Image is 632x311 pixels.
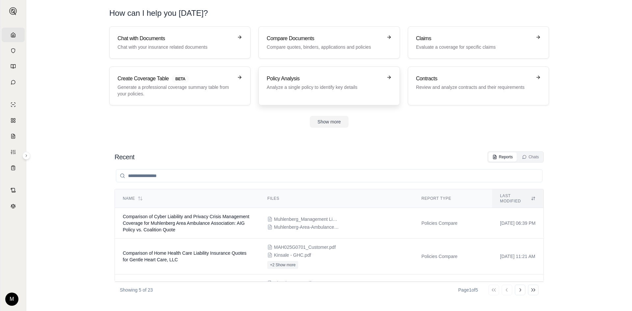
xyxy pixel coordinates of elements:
[408,66,549,105] a: ContractsReview and analyze contracts and their requirements
[267,84,382,91] p: Analyze a single policy to identify key details
[109,26,250,59] a: Chat with DocumentsChat with your insurance related documents
[2,199,25,213] a: Legal Search Engine
[500,193,536,204] div: Last modified
[2,161,25,175] a: Coverage Table
[7,5,20,18] button: Expand sidebar
[310,116,349,128] button: Show more
[267,35,382,42] h3: Compare Documents
[274,216,340,222] span: Muhlenberg_Management Liability.pdf
[2,113,25,128] a: Policy Comparisons
[413,208,492,239] td: Policies Compare
[2,97,25,112] a: Single Policy
[413,189,492,208] th: Report Type
[2,59,25,74] a: Prompt Library
[458,287,478,293] div: Page 1 of 5
[123,196,251,201] div: Name
[274,244,336,250] span: MAH025G0701_Customer.pdf
[109,8,208,18] h1: How can I help you [DATE]?
[274,224,340,230] span: Muhlenberg-Area-Ambulance-Association-Coalition-Quotation-163499-1M-2_5K.pdf
[5,293,18,306] div: M
[123,250,247,262] span: Comparison of Home Health Care Liability Insurance Quotes for Gentle Heart Care, LLC
[258,66,400,105] a: Policy AnalysisAnalyze a single policy to identify key details
[413,274,492,310] td: Policies Compare
[259,189,413,208] th: Files
[492,208,543,239] td: [DATE] 06:39 PM
[123,214,249,232] span: Comparison of Cyber Liability and Privacy Crisis Management Coverage for Muhlenberg Area Ambulanc...
[2,75,25,90] a: Chat
[120,287,153,293] p: Showing 5 of 23
[492,154,513,160] div: Reports
[492,274,543,310] td: [DATE] 10:17 AM
[267,44,382,50] p: Compare quotes, binders, applications and policies
[416,44,532,50] p: Evaluate a coverage for specific claims
[492,239,543,274] td: [DATE] 11:21 AM
[2,43,25,58] a: Documents Vault
[413,239,492,274] td: Policies Compare
[416,84,532,91] p: Review and analyze contracts and their requirements
[118,44,233,50] p: Chat with your insurance related documents
[2,129,25,143] a: Claim Coverage
[416,75,532,83] h3: Contracts
[118,84,233,97] p: Generate a professional coverage summary table from your policies.
[267,75,382,83] h3: Policy Analysis
[2,183,25,197] a: Contract Analysis
[2,145,25,159] a: Custom Report
[267,261,298,269] button: +2 Show more
[522,154,539,160] div: Chats
[115,152,134,162] h2: Recent
[258,26,400,59] a: Compare DocumentsCompare quotes, binders, applications and policies
[2,28,25,42] a: Home
[488,152,517,162] button: Reports
[22,152,30,160] button: Expand sidebar
[518,152,543,162] button: Chats
[416,35,532,42] h3: Claims
[109,66,250,105] a: Create Coverage TableBETAGenerate a professional coverage summary table from your policies.
[274,280,311,286] span: Kinsale - GHC.pdf
[274,252,311,258] span: Kinsale - GHC.pdf
[9,7,17,15] img: Expand sidebar
[118,75,233,83] h3: Create Coverage Table
[171,75,189,83] span: BETA
[408,26,549,59] a: ClaimsEvaluate a coverage for specific claims
[118,35,233,42] h3: Chat with Documents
